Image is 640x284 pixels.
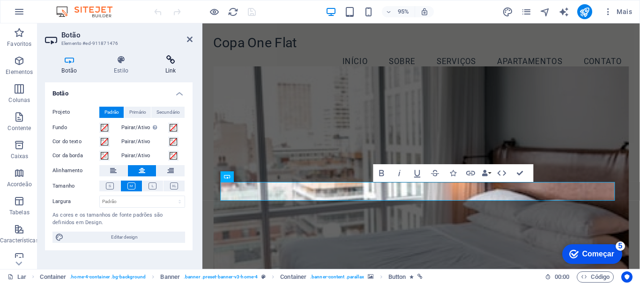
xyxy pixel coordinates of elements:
button: Padrão [99,107,124,118]
i: Escritor de IA [558,7,569,17]
font: Estilo [114,67,128,74]
font: Editar design [111,234,138,240]
font: Padrão [104,109,119,115]
button: publicar [577,4,592,19]
font: Contente [7,125,31,131]
font: 95% [398,8,409,15]
font: Botão [52,90,68,97]
button: projeto [502,6,513,17]
span: Click to select. Double-click to edit [388,271,406,283]
font: As cores e os tamanhos de fonte padrões são definidos em Design. [52,212,163,226]
font: Largura [52,198,71,204]
button: gerador_de_texto [558,6,570,17]
i: Navegador [540,7,551,17]
font: Elementos [6,69,33,75]
i: Publicar [579,7,590,17]
font: Alinhamento [52,167,83,174]
button: Itálico (Ctrl+I) [391,164,408,182]
img: Logotipo do editor [54,6,124,17]
font: Fundo [52,124,67,131]
font: 5 [70,2,74,10]
nav: migalha de pão [40,271,423,283]
button: Centrados no usuário [621,271,633,283]
font: Pairar/Ativo [121,138,150,145]
button: Tachado [427,164,444,182]
font: Colunas [8,97,30,103]
div: Começar 5 itens restantes, 0% concluído [14,5,74,24]
span: Click to select. Double-click to edit [280,271,306,283]
span: . banner .preset-banner-v3-home-4 [184,271,258,283]
span: Click to select. Double-click to edit [160,271,180,283]
button: recarregar [227,6,238,17]
font: Projeto [52,109,70,115]
font: Pairar/Ativo [121,153,150,159]
font: Secundário [156,109,180,115]
font: Pairar/Ativo [121,124,150,131]
span: Click to select. Double-click to edit [40,271,66,283]
font: Caixas [11,153,29,160]
button: Primário [124,107,151,118]
i: Recarregar página [228,7,238,17]
i: This element contains a background [368,274,373,279]
font: Botão [61,67,77,74]
span: . home-4-container .bg-background [70,271,146,283]
button: páginas [521,6,532,17]
button: Editar design [52,232,185,243]
i: This element is linked [417,274,423,279]
font: Começar [34,10,66,18]
i: This element is a customizable preset [261,274,266,279]
font: Primário [129,109,146,115]
button: navegador [540,6,551,17]
font: Lar [17,273,26,280]
font: Acordeão [7,181,32,188]
font: Cor da borda [52,153,83,159]
i: Element contains an animation [409,274,414,279]
h6: Tempo de sessão [545,271,570,283]
span: . banner-content .parallax [310,271,364,283]
font: Link [165,67,176,74]
a: Clique para cancelar a seleção. Clique duas vezes para abrir as páginas. [7,271,26,283]
font: Cor do texto [52,138,82,145]
i: Páginas (Ctrl+Alt+S) [521,7,532,17]
button: Clique aqui para sair do modo de visualização e continuar editando [208,6,220,17]
font: Botão [61,31,81,39]
button: Mais [600,4,636,19]
button: Link [462,164,479,182]
button: 95% [382,6,415,17]
font: Mais [617,8,632,15]
button: HTML [494,164,511,182]
button: Sublinhado (Ctrl+U) [409,164,426,182]
font: Tabelas [9,209,30,216]
button: Negrito (Ctrl+B) [373,164,390,182]
button: Secundário [151,107,185,118]
font: Código [591,273,610,280]
font: Elemento #ed-911871476 [61,41,118,46]
button: Ícones [445,164,461,182]
i: Ao redimensionar, ajuste automaticamente o nível de zoom para se ajustar ao dispositivo escolhido. [420,7,429,16]
i: Design (Ctrl+Alt+Y) [502,7,513,17]
button: Confirmar (Ctrl+⏎) [512,164,528,182]
button: Código [577,271,614,283]
font: Favoritos [7,41,31,47]
font: Tamanho [52,183,74,189]
button: Ligações de dados [480,164,493,182]
font: 00:00 [555,273,569,280]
